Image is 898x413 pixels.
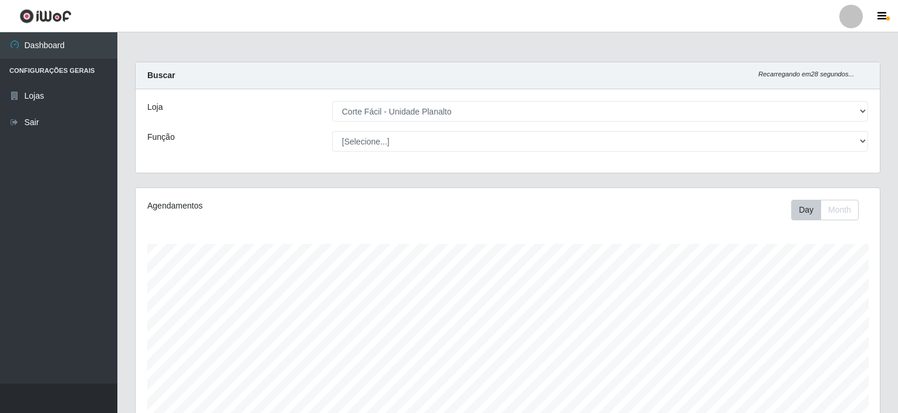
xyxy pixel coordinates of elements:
button: Month [821,200,859,220]
i: Recarregando em 28 segundos... [758,70,854,78]
div: First group [791,200,859,220]
button: Day [791,200,821,220]
label: Loja [147,101,163,113]
div: Toolbar with button groups [791,200,868,220]
label: Função [147,131,175,143]
img: CoreUI Logo [19,9,72,23]
div: Agendamentos [147,200,437,212]
strong: Buscar [147,70,175,80]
